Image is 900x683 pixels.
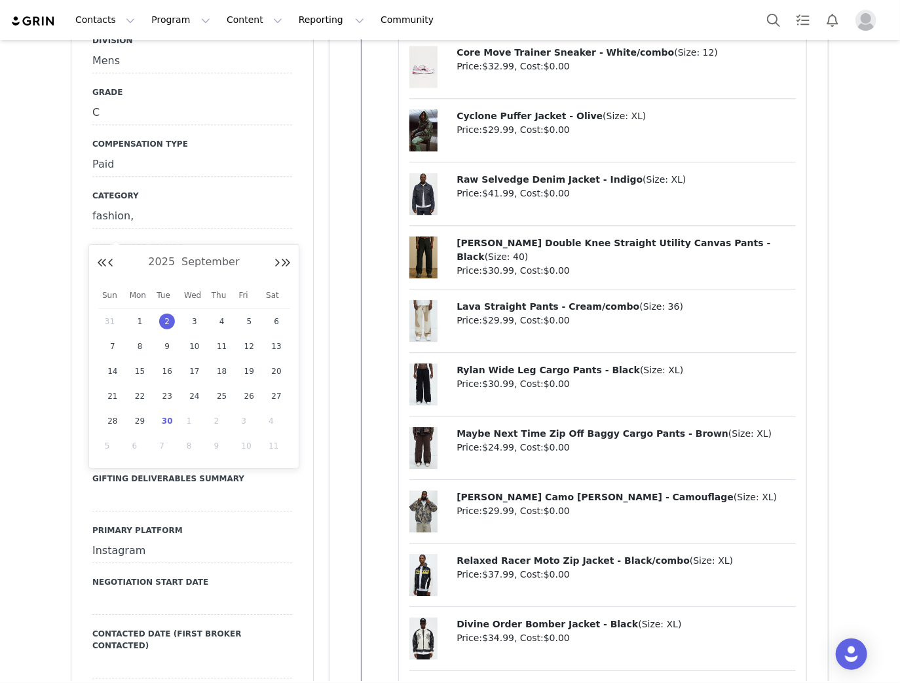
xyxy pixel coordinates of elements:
[178,255,242,268] span: September
[457,236,796,264] p: ( )
[269,363,284,379] span: 20
[457,46,796,60] p: ( )
[457,441,796,454] p: Price: , Cost:
[246,85,272,96] a: HERE
[457,490,796,504] p: ( )
[694,555,730,566] span: Size: XL
[219,5,290,35] button: Content
[92,628,292,652] label: Contacted Date (First Broker Contacted)
[159,413,175,429] span: 30
[10,15,56,28] img: grin logo
[457,555,690,566] span: Relaxed Racer Moto Zip Jacket - Black/combo
[482,188,514,198] span: $41.99
[457,427,796,441] p: ( )
[92,473,292,485] label: Gifting Deliverables Summary
[67,5,143,35] button: Contacts
[647,174,683,185] span: Size: XL
[855,10,876,31] img: placeholder-profile.jpg
[126,282,154,309] th: Mon
[105,363,121,379] span: 14
[482,633,514,643] span: $34.99
[457,301,639,312] span: Lava Straight Pants - Cream/combo
[457,428,728,439] span: Maybe Next Time Zip Off Baggy Cargo Pants - Brown
[544,506,570,516] span: $0.00
[373,5,447,35] a: Community
[457,300,796,314] p: ( )
[269,388,284,404] span: 27
[5,5,362,16] p: payment 1 of 3 submitted
[544,569,570,580] span: $0.00
[92,35,292,46] label: Division
[457,174,643,185] span: Raw Selvedge Denim Jacket - Indigo
[269,314,284,329] span: 6
[482,265,514,276] span: $30.99
[544,124,570,135] span: $0.00
[457,619,638,629] span: Divine Order Bomber Jacket - Black
[208,282,236,309] th: Thu
[241,363,257,379] span: 19
[107,258,114,268] button: Previous Month
[214,363,230,379] span: 18
[457,173,796,187] p: ( )
[732,428,768,439] span: Size: XL
[457,264,796,278] p: Price: , Cost:
[92,153,292,177] div: Paid
[92,242,292,253] label: Influencer Emails
[241,438,257,454] span: 10
[132,339,148,354] span: 8
[482,506,514,516] span: $29.99
[457,618,796,631] p: ( )
[241,314,257,329] span: 5
[105,413,121,429] span: 28
[92,50,292,73] div: Mens
[241,339,257,354] span: 12
[159,363,175,379] span: 16
[482,378,514,389] span: $30.99
[269,438,284,454] span: 11
[759,5,788,35] button: Search
[457,47,674,58] span: Core Move Trainer Sneaker - White/combo
[31,96,150,106] span: Ensure this link is in your bio:
[214,388,230,404] span: 25
[263,282,290,309] th: Sat
[132,314,148,329] span: 1
[105,388,121,404] span: 21
[482,569,514,580] span: $37.99
[544,315,570,325] span: $0.00
[132,438,148,454] span: 6
[92,525,292,536] label: Primary Platform
[642,619,678,629] span: Size: XL
[457,568,796,581] p: Price: , Cost:
[31,96,362,106] li: [URL][DOMAIN_NAME]
[836,638,867,670] div: Open Intercom Messenger
[92,540,292,563] div: Instagram
[457,377,796,391] p: Price: , Cost:
[457,365,640,375] span: Rylan Wide Leg Cargo Pants - Black
[5,5,362,16] p: payment 2 of 3 submitted
[457,60,796,73] p: Price: , Cost:
[457,111,603,121] span: Cyclone Puffer Jacket - Olive
[457,238,770,262] span: [PERSON_NAME] Double Knee Straight Utility Canvas Pants - Black
[269,339,284,354] span: 13
[544,265,570,276] span: $0.00
[5,5,362,37] p: Hi [PERSON_NAME], You order has been accepted!
[214,438,230,454] span: 9
[457,123,796,137] p: Price: , Cost:
[153,282,181,309] th: Tue
[187,363,202,379] span: 17
[482,124,514,135] span: $29.99
[214,314,230,329] span: 4
[187,413,202,429] span: 1
[544,378,570,389] span: $0.00
[457,363,796,377] p: ( )
[105,314,121,329] span: 31
[159,314,175,329] span: 2
[105,339,121,354] span: 7
[159,388,175,404] span: 23
[848,10,890,31] button: Profile
[482,61,514,71] span: $32.99
[544,61,570,71] span: $0.00
[544,188,570,198] span: $0.00
[457,504,796,518] p: Price: , Cost:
